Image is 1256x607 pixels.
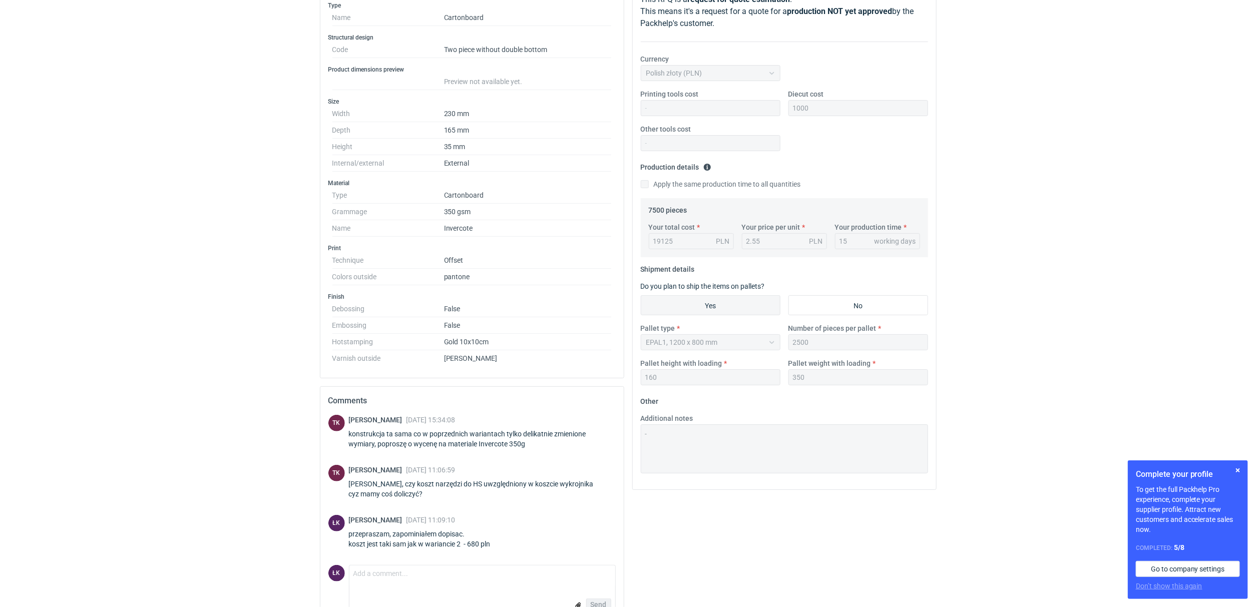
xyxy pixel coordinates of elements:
[332,252,444,269] dt: Technique
[716,236,730,246] div: PLN
[444,269,612,285] dd: pantone
[332,317,444,334] dt: Embossing
[406,416,456,424] span: [DATE] 15:34:08
[1136,484,1240,534] p: To get the full Packhelp Pro experience, complete your supplier profile. Attract new customers an...
[444,155,612,172] dd: External
[1232,464,1244,476] button: Skip for now
[1136,542,1240,553] div: Completed:
[641,261,695,273] legend: Shipment details
[328,415,345,431] figcaption: TK
[332,334,444,350] dt: Hotstamping
[1136,581,1202,591] button: Don’t show this again
[328,465,345,481] div: Tomasz Kubiak
[444,106,612,122] dd: 230 mm
[742,222,800,232] label: Your price per unit
[332,187,444,204] dt: Type
[328,465,345,481] figcaption: TK
[444,317,612,334] dd: False
[328,34,616,42] h3: Structural design
[641,159,711,171] legend: Production details
[641,179,801,189] label: Apply the same production time to all quantities
[444,42,612,58] dd: Two piece without double bottom
[444,220,612,237] dd: Invercote
[328,565,345,581] div: Łukasz Kowalski
[332,42,444,58] dt: Code
[809,236,823,246] div: PLN
[328,2,616,10] h3: Type
[328,515,345,531] figcaption: ŁK
[332,204,444,220] dt: Grammage
[332,106,444,122] dt: Width
[444,204,612,220] dd: 350 gsm
[332,220,444,237] dt: Name
[641,54,669,64] label: Currency
[349,479,616,499] div: [PERSON_NAME], czy koszt narzędzi do HS uwzględniony w koszcie wykrojnika cyz mamy coś doliczyć?
[444,334,612,350] dd: Gold 10x10cm
[444,350,612,362] dd: [PERSON_NAME]
[332,350,444,362] dt: Varnish outside
[641,323,675,333] label: Pallet type
[649,222,695,232] label: Your total cost
[444,252,612,269] dd: Offset
[332,301,444,317] dt: Debossing
[332,139,444,155] dt: Height
[444,301,612,317] dd: False
[641,89,699,99] label: Printing tools cost
[788,358,871,368] label: Pallet weight with loading
[349,429,616,449] div: konstrukcja ta sama co w poprzednich wariantach tylko delikatnie zmienione wymiary, poproszę o wy...
[444,139,612,155] dd: 35 mm
[444,10,612,26] dd: Cartonboard
[649,202,687,214] legend: 7500 pieces
[641,358,722,368] label: Pallet height with loading
[641,124,691,134] label: Other tools cost
[328,515,345,531] div: Łukasz Kowalski
[406,466,456,474] span: [DATE] 11:06:59
[444,187,612,204] dd: Cartonboard
[788,89,824,99] label: Diecut cost
[835,222,902,232] label: Your production time
[1136,561,1240,577] a: Go to company settings
[641,413,693,423] label: Additional notes
[328,179,616,187] h3: Material
[787,7,893,16] strong: production NOT yet approved
[328,66,616,74] h3: Product dimensions preview
[332,122,444,139] dt: Depth
[788,323,877,333] label: Number of pieces per pallet
[641,393,659,405] legend: Other
[1174,543,1184,551] strong: 5 / 8
[406,516,456,524] span: [DATE] 11:09:10
[328,293,616,301] h3: Finish
[332,155,444,172] dt: Internal/external
[328,98,616,106] h3: Size
[328,415,345,431] div: Tomasz Kubiak
[349,416,406,424] span: [PERSON_NAME]
[332,269,444,285] dt: Colors outside
[349,529,503,549] div: przepraszam, zapominiałem dopisac. koszt jest taki sam jak w wariancie 2 - 680 pln
[875,236,916,246] div: working days
[444,78,523,86] span: Preview not available yet.
[328,565,345,581] figcaption: ŁK
[328,244,616,252] h3: Print
[444,122,612,139] dd: 165 mm
[1136,468,1240,480] h1: Complete your profile
[641,282,765,290] label: Do you plan to ship the items on pallets?
[332,10,444,26] dt: Name
[328,395,616,407] h2: Comments
[349,516,406,524] span: [PERSON_NAME]
[641,424,928,473] textarea: -
[349,466,406,474] span: [PERSON_NAME]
